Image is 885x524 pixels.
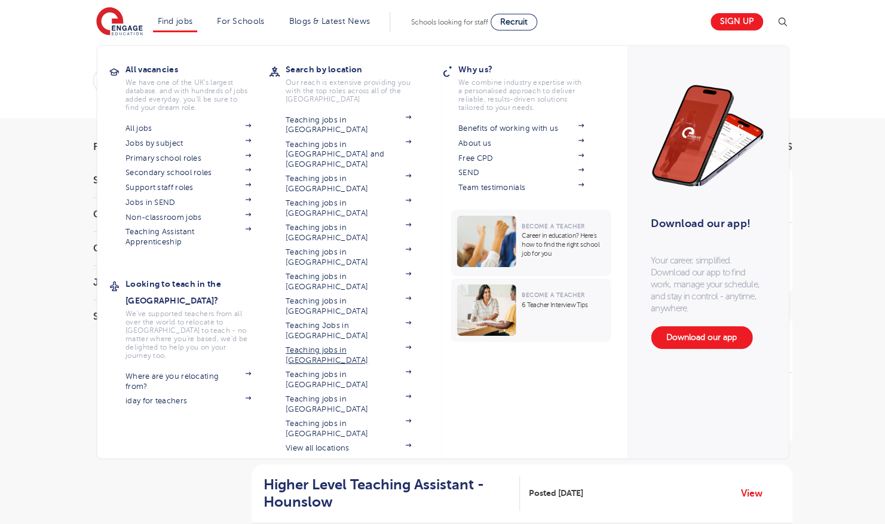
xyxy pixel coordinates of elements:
h3: Job Type [93,278,225,287]
a: All vacanciesWe have one of the UK's largest database. and with hundreds of jobs added everyday. ... [125,61,269,112]
span: Filters [93,142,129,152]
a: Become a TeacherCareer in education? Here’s how to find the right school job for you [451,210,614,276]
h3: Start Date [93,176,225,185]
a: Primary school roles [125,154,251,163]
h3: City [93,244,225,253]
span: Become a Teacher [522,223,584,229]
span: Posted [DATE] [529,487,583,500]
a: Teaching jobs in [GEOGRAPHIC_DATA] [286,223,411,243]
a: Teaching jobs in [GEOGRAPHIC_DATA] [286,247,411,267]
a: Teaching jobs in [GEOGRAPHIC_DATA] [286,394,411,414]
a: Teaching jobs in [GEOGRAPHIC_DATA] [286,345,411,365]
a: Teaching jobs in [GEOGRAPHIC_DATA] [286,370,411,390]
a: Jobs in SEND [125,198,251,207]
a: Teaching jobs in [GEOGRAPHIC_DATA] [286,272,411,292]
span: Recruit [500,17,528,26]
a: Teaching jobs in [GEOGRAPHIC_DATA] [286,174,411,194]
a: Team testimonials [458,183,584,192]
p: Your career, simplified. Download our app to find work, manage your schedule, and stay in control... [651,255,764,314]
a: View [741,486,771,501]
p: Career in education? Here’s how to find the right school job for you [522,231,605,258]
div: Submit [93,67,660,94]
a: Teaching jobs in [GEOGRAPHIC_DATA] and [GEOGRAPHIC_DATA] [286,140,411,169]
a: View all locations [286,443,411,453]
a: Download our app [651,326,752,349]
a: Recruit [491,14,537,30]
a: All jobs [125,124,251,133]
img: Engage Education [96,7,143,37]
h3: Download our app! [651,210,759,237]
p: We combine industry expertise with a personalised approach to deliver reliable, results-driven so... [458,78,584,112]
a: About us [458,139,584,148]
a: Benefits of working with us [458,124,584,133]
a: Support staff roles [125,183,251,192]
span: Become a Teacher [522,292,584,298]
a: Search by locationOur reach is extensive providing you with the top roles across all of the [GEOG... [286,61,429,103]
a: Secondary school roles [125,168,251,177]
h3: Looking to teach in the [GEOGRAPHIC_DATA]? [125,275,269,309]
h3: All vacancies [125,61,269,78]
a: Become a Teacher6 Teacher Interview Tips [451,278,614,342]
p: 6 Teacher Interview Tips [522,301,605,310]
a: Looking to teach in the [GEOGRAPHIC_DATA]?We've supported teachers from all over the world to rel... [125,275,269,360]
a: Where are you relocating from? [125,372,251,391]
a: Higher Level Teaching Assistant - Hounslow [264,476,520,511]
a: Jobs by subject [125,139,251,148]
p: We have one of the UK's largest database. and with hundreds of jobs added everyday. you'll be sur... [125,78,251,112]
a: Teaching jobs in [GEOGRAPHIC_DATA] [286,198,411,218]
a: Teaching jobs in [GEOGRAPHIC_DATA] [286,419,411,439]
p: We've supported teachers from all over the world to relocate to [GEOGRAPHIC_DATA] to teach - no m... [125,310,251,360]
h3: Search by location [286,61,429,78]
h3: Why us? [458,61,602,78]
a: Non-classroom jobs [125,213,251,222]
a: Teaching Assistant Apprenticeship [125,227,251,247]
a: Blogs & Latest News [289,17,370,26]
a: Teaching jobs in [GEOGRAPHIC_DATA] [286,296,411,316]
h2: Higher Level Teaching Assistant - Hounslow [264,476,510,511]
a: Free CPD [458,154,584,163]
h3: County [93,210,225,219]
a: SEND [458,168,584,177]
a: Teaching Jobs in [GEOGRAPHIC_DATA] [286,321,411,341]
h3: Sector [93,312,225,321]
a: Find jobs [158,17,193,26]
a: Why us?We combine industry expertise with a personalised approach to deliver reliable, results-dr... [458,61,602,112]
a: Teaching jobs in [GEOGRAPHIC_DATA] [286,115,411,135]
span: Schools looking for staff [411,18,488,26]
a: Sign up [711,13,763,30]
a: For Schools [217,17,264,26]
p: Our reach is extensive providing you with the top roles across all of the [GEOGRAPHIC_DATA] [286,78,411,103]
a: iday for teachers [125,396,251,406]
